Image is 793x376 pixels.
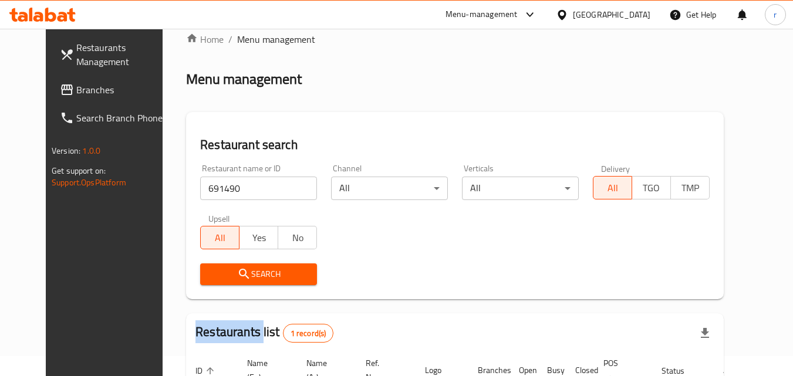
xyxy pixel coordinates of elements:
[239,226,278,249] button: Yes
[50,76,178,104] a: Branches
[774,8,777,21] span: r
[598,179,627,197] span: All
[200,263,317,285] button: Search
[205,229,235,246] span: All
[573,8,650,21] div: [GEOGRAPHIC_DATA]
[446,8,518,22] div: Menu-management
[284,328,333,339] span: 1 record(s)
[462,177,579,200] div: All
[76,83,169,97] span: Branches
[691,319,719,347] div: Export file
[195,323,333,343] h2: Restaurants list
[601,164,630,172] label: Delivery
[244,229,274,246] span: Yes
[228,32,232,46] li: /
[670,176,710,199] button: TMP
[76,111,169,125] span: Search Branch Phone
[283,324,334,343] div: Total records count
[208,214,230,222] label: Upsell
[210,267,308,282] span: Search
[52,175,126,190] a: Support.OpsPlatform
[50,33,178,76] a: Restaurants Management
[200,136,710,154] h2: Restaurant search
[186,70,302,89] h2: Menu management
[278,226,317,249] button: No
[82,143,100,158] span: 1.0.0
[331,177,448,200] div: All
[632,176,671,199] button: TGO
[76,40,169,69] span: Restaurants Management
[200,226,239,249] button: All
[676,179,705,197] span: TMP
[52,143,80,158] span: Version:
[637,179,666,197] span: TGO
[200,177,317,200] input: Search for restaurant name or ID..
[52,163,106,178] span: Get support on:
[50,104,178,132] a: Search Branch Phone
[283,229,312,246] span: No
[593,176,632,199] button: All
[186,32,224,46] a: Home
[237,32,315,46] span: Menu management
[186,32,724,46] nav: breadcrumb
